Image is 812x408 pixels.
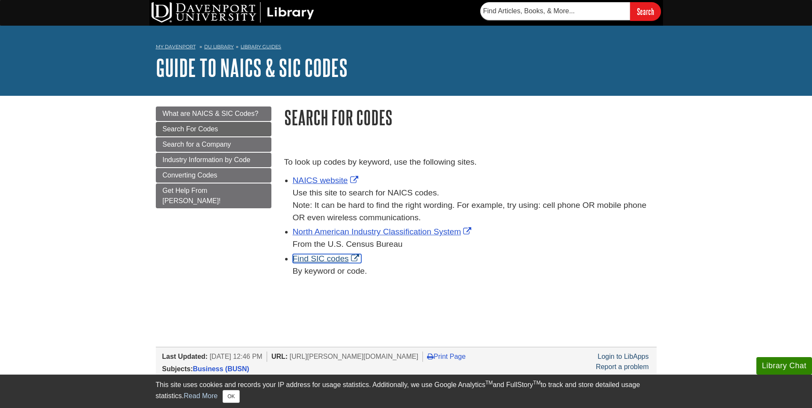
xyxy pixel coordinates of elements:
[156,106,271,208] div: Guide Page Menu
[284,156,657,169] p: To look up codes by keyword, use the following sites.
[184,392,217,399] a: Read More
[427,353,434,360] i: Print Page
[152,2,314,23] img: DU Library
[156,183,271,208] a: Get Help From [PERSON_NAME]!
[533,380,541,386] sup: TM
[163,171,217,179] span: Converting Codes
[163,125,218,133] span: Search For Codes
[156,54,348,81] a: Guide to NAICS & SIC Codes
[156,380,657,403] div: This site uses cookies and records your IP address for usage statistics. Additionally, we use Goo...
[162,365,193,373] span: Subjects:
[156,168,271,183] a: Converting Codes
[163,156,250,163] span: Industry Information by Code
[163,110,259,117] span: What are NAICS & SIC Codes?
[293,265,657,278] div: By keyword or code.
[290,353,419,360] span: [URL][PERSON_NAME][DOMAIN_NAME]
[156,106,271,121] a: What are NAICS & SIC Codes?
[480,2,630,20] input: Find Articles, Books, & More...
[193,365,250,373] a: Business (BUSN)
[293,176,360,185] a: Link opens in new window
[756,357,812,375] button: Library Chat
[293,187,657,224] div: Use this site to search for NAICS codes. Note: It can be hard to find the right wording. For exam...
[156,41,657,55] nav: breadcrumb
[204,44,234,50] a: DU Library
[210,353,262,360] span: [DATE] 12:46 PM
[480,2,661,21] form: Searches DU Library's articles, books, and more
[485,380,493,386] sup: TM
[163,187,221,204] span: Get Help From [PERSON_NAME]!
[162,353,208,360] span: Last Updated:
[293,238,657,251] div: From the U.S. Census Bureau
[163,141,231,148] span: Search for a Company
[156,137,271,152] a: Search for a Company
[241,44,281,50] a: Library Guides
[156,122,271,136] a: Search For Codes
[598,353,648,360] a: Login to LibApps
[630,2,661,21] input: Search
[156,43,196,50] a: My Davenport
[271,353,288,360] span: URL:
[284,106,657,128] h1: Search For Codes
[596,363,649,370] a: Report a problem
[427,353,466,360] a: Print Page
[156,153,271,167] a: Industry Information by Code
[293,254,361,263] a: Link opens in new window
[293,227,473,236] a: Link opens in new window
[223,390,239,403] button: Close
